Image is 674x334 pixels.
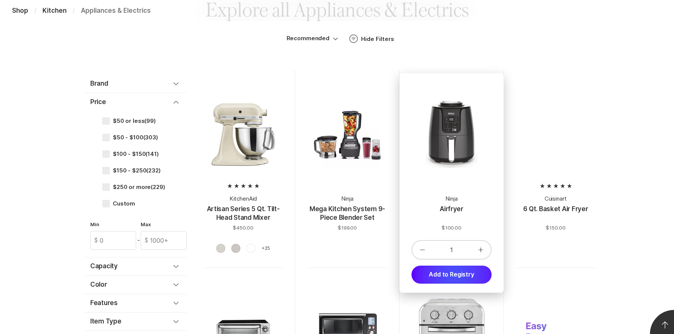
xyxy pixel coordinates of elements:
button: Brand [84,76,187,91]
span: Shop [12,7,28,14]
button: Color [84,277,187,292]
span: $50 or less (99) [113,118,156,124]
button: Porcelain White [215,244,227,256]
span: $150.00 [546,224,566,231]
a: Cuisinart6 Qt. Basket Air Fryer$150.00 [516,82,596,231]
button: White [245,244,257,256]
p: Artisan Series 5 Qt. Tilt-Head Stand Mixer [203,205,283,223]
span: $150 - $250 (232) [113,167,161,174]
button: Price [84,95,187,110]
button: Item Type [84,314,187,329]
span: $100.00 [442,224,462,231]
p: 6 Qt. Basket Air Fryer [523,205,588,223]
span: Appliances & Electrics [81,7,151,14]
button: +25 [260,244,272,256]
label: Max [141,221,187,228]
span: Option select [331,34,340,43]
div: Porcelain White [216,244,225,253]
span: $50 - $100 (303) [113,134,158,141]
a: KitchenAidArtisan Series 5 Qt. Tilt-Head Stand Mixer$450.00Porcelain WhiteMilkshakeWhite+25 [203,82,283,256]
span: $199.00 [338,224,357,231]
div: Hide Filters [361,35,394,43]
div: Milkshake [231,244,240,253]
p: Mega Kitchen System 9-Piece Blender Set [307,205,387,223]
button: Milkshake [230,244,242,256]
div: Price [90,98,172,107]
p: Airfryer [440,205,463,223]
a: NinjaAirfryer$100.00 [411,82,492,231]
button: Features [84,296,187,311]
a: NinjaMega Kitchen System 9-Piece Blender Set$199.00 [307,82,387,231]
input: 1000+ [141,231,186,249]
span: / [73,7,75,14]
div: + 25 [261,244,270,253]
button: Add to Registry [411,266,492,284]
span: Kitchen [43,7,67,14]
span: Ninja [341,195,353,203]
div: White [246,244,255,253]
button: open menu [331,34,340,43]
span: $100 - $150 (141) [113,151,159,157]
div: Color [90,280,172,289]
button: Capacity [84,259,187,274]
span: Ninja [445,195,457,203]
div: Price [84,110,187,255]
div: Brand [90,79,172,88]
span: Custom [113,200,135,207]
input: 0 [91,231,136,249]
span: Cuisinart [545,195,567,203]
label: Min [90,221,136,228]
div: Item Type [90,317,172,326]
div: - [136,231,141,250]
div: Features [90,299,172,308]
span: $450.00 [233,224,254,231]
span: KitchenAid [229,195,257,203]
span: $250 or more (229) [113,184,165,190]
div: Capacity [90,262,172,271]
span: / [34,7,36,14]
